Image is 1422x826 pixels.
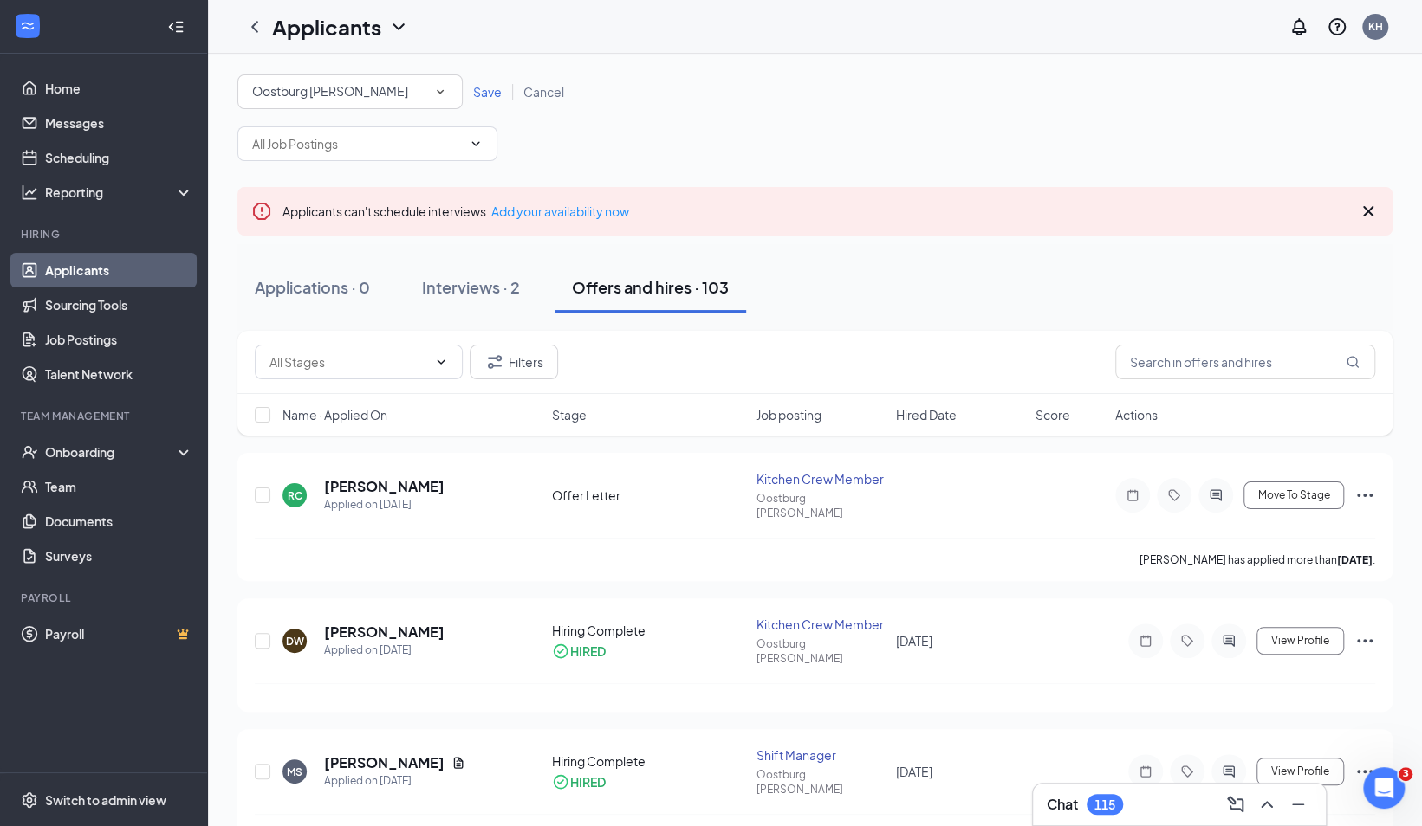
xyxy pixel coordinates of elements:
svg: UserCheck [21,443,38,461]
div: Oostburg Culver's [252,81,448,102]
div: Applications · 0 [255,276,370,298]
div: Hiring [21,227,190,242]
span: View Profile [1271,635,1329,647]
div: Oostburg [PERSON_NAME] [756,767,885,797]
a: Applicants [45,253,193,287]
svg: Collapse [167,18,185,35]
a: Add your availability now [491,203,629,219]
button: Filter Filters [470,345,558,379]
span: Move To Stage [1257,489,1329,501]
div: MS [287,765,302,779]
a: Surveys [45,539,193,573]
span: Name · Applied On [282,406,387,423]
svg: SmallChevronDown [432,84,448,100]
svg: Minimize [1288,794,1308,815]
a: Team [45,469,193,504]
button: ComposeMessage [1222,791,1250,818]
svg: Analysis [21,184,38,201]
button: Minimize [1284,791,1312,818]
span: Actions [1115,406,1158,423]
svg: Filter [484,352,505,372]
span: Job posting [756,406,821,423]
div: RC [288,488,302,503]
a: Messages [45,106,193,140]
div: Oostburg [PERSON_NAME] [756,636,885,666]
div: HIRED [570,642,606,660]
svg: ChevronUp [1256,794,1277,815]
svg: Notifications [1289,16,1309,37]
span: Save [473,84,502,100]
span: [DATE] [896,764,932,779]
div: Team Management [21,409,190,423]
svg: ChevronLeft [244,16,265,37]
div: DW [286,634,304,649]
input: Search in offers and hires [1115,345,1375,379]
svg: Settings [21,791,38,809]
div: Switch to admin view [45,791,166,809]
div: Payroll [21,590,190,605]
input: All Job Postings [252,134,462,153]
div: Applied on [DATE] [324,772,465,790]
svg: Note [1122,488,1143,502]
button: Move To Stage [1243,481,1344,509]
p: [PERSON_NAME] has applied more than . [1140,552,1375,567]
b: [DATE] [1337,553,1373,566]
div: HIRED [570,773,606,791]
span: Score [1036,406,1070,423]
a: Sourcing Tools [45,287,193,322]
span: Hired Date [896,406,957,423]
svg: ActiveChat [1205,488,1226,502]
input: All Stages [269,352,427,371]
div: Applied on [DATE] [324,496,445,513]
svg: Cross [1358,201,1379,222]
span: View Profile [1271,765,1329,778]
svg: Document [451,756,465,770]
svg: CheckmarkCircle [552,642,569,660]
div: Applied on [DATE] [324,642,445,659]
div: 115 [1094,797,1115,812]
a: Talent Network [45,357,193,391]
div: Interviews · 2 [422,276,520,298]
svg: WorkstreamLogo [19,17,36,35]
div: Offer Letter [552,487,746,504]
h5: [PERSON_NAME] [324,623,445,642]
div: Hiring Complete [552,622,746,639]
div: Oostburg [PERSON_NAME] [756,491,885,520]
span: 3 [1399,767,1412,781]
div: Kitchen Crew Member [756,616,885,633]
button: View Profile [1256,627,1344,655]
h1: Applicants [272,12,381,42]
svg: QuestionInfo [1327,16,1347,37]
svg: ComposeMessage [1225,794,1246,815]
h5: [PERSON_NAME] [324,477,445,496]
svg: Ellipses [1354,630,1375,651]
a: PayrollCrown [45,616,193,651]
span: Stage [552,406,587,423]
div: Onboarding [45,443,179,461]
svg: Ellipses [1354,485,1375,506]
span: Applicants can't schedule interviews. [282,203,629,219]
iframe: Intercom live chat [1363,767,1405,809]
button: ChevronUp [1253,791,1281,818]
button: View Profile [1256,758,1344,785]
svg: Tag [1164,488,1185,502]
a: Job Postings [45,322,193,357]
svg: MagnifyingGlass [1346,355,1360,369]
svg: ActiveChat [1218,634,1239,648]
div: Reporting [45,184,194,201]
svg: Note [1135,634,1156,648]
h5: [PERSON_NAME] [324,753,445,772]
div: Offers and hires · 103 [572,276,729,298]
svg: ChevronDown [469,137,483,151]
svg: ActiveChat [1218,765,1239,778]
span: [DATE] [896,633,932,649]
a: Documents [45,504,193,539]
div: Hiring Complete [552,752,746,770]
div: Kitchen Crew Member [756,470,885,487]
div: Shift Manager [756,746,885,764]
a: Home [45,71,193,106]
h3: Chat [1047,795,1078,814]
svg: Tag [1177,765,1198,778]
svg: Note [1135,765,1156,778]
